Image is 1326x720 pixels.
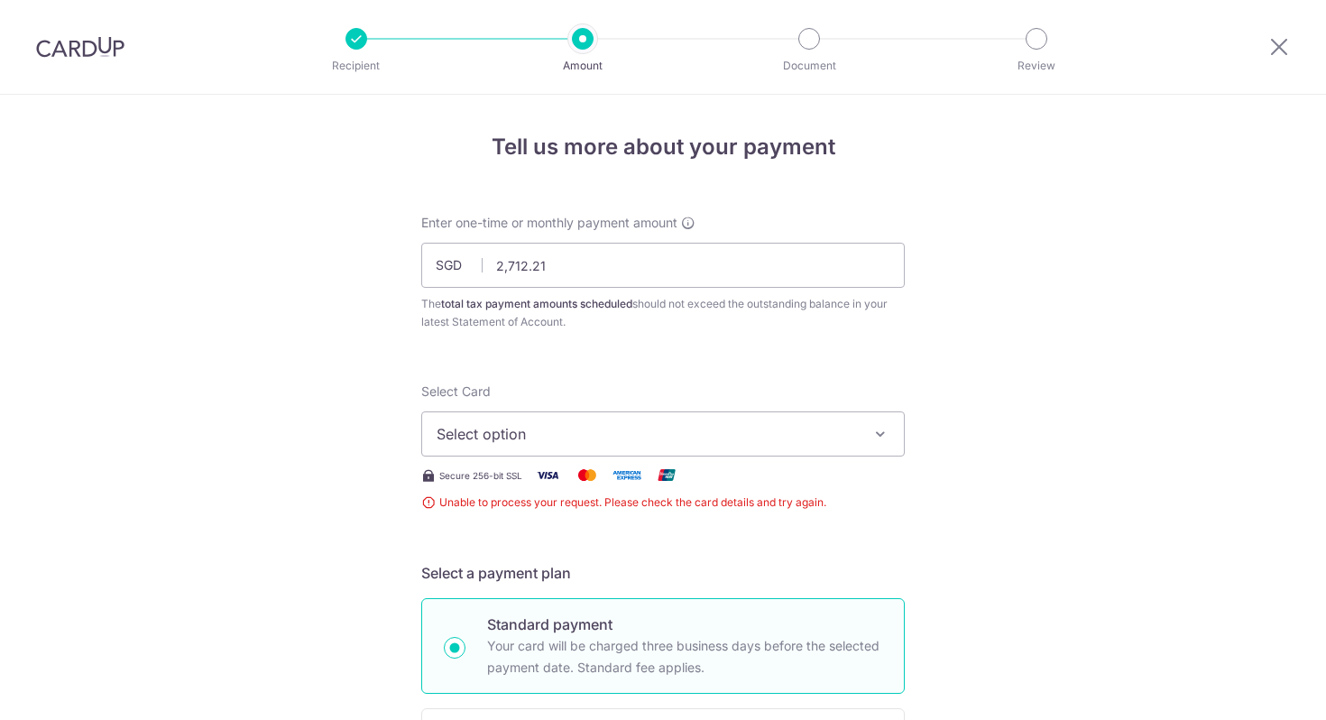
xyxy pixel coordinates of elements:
[487,614,882,635] p: Standard payment
[516,57,649,75] p: Amount
[989,204,1326,720] iframe: Find more information here
[290,57,423,75] p: Recipient
[421,494,905,512] span: Unable to process your request. Please check the card details and try again.
[441,297,632,310] b: total tax payment amounts scheduled
[421,562,905,584] h5: Select a payment plan
[649,464,685,486] img: Union Pay
[421,214,677,232] span: Enter one-time or monthly payment amount
[421,131,905,163] h4: Tell us more about your payment
[529,464,566,486] img: Visa
[609,464,645,486] img: American Express
[36,36,124,58] img: CardUp
[421,411,905,457] button: Select option
[487,635,882,678] p: Your card will be charged three business days before the selected payment date. Standard fee appl...
[970,57,1103,75] p: Review
[421,383,491,399] span: translation missing: en.payables.payment_networks.credit_card.summary.labels.select_card
[437,423,857,445] span: Select option
[421,295,905,331] div: The should not exceed the outstanding balance in your latest Statement of Account.
[421,243,905,288] input: 0.00
[439,468,522,483] span: Secure 256-bit SSL
[436,256,483,274] span: SGD
[569,464,605,486] img: Mastercard
[742,57,876,75] p: Document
